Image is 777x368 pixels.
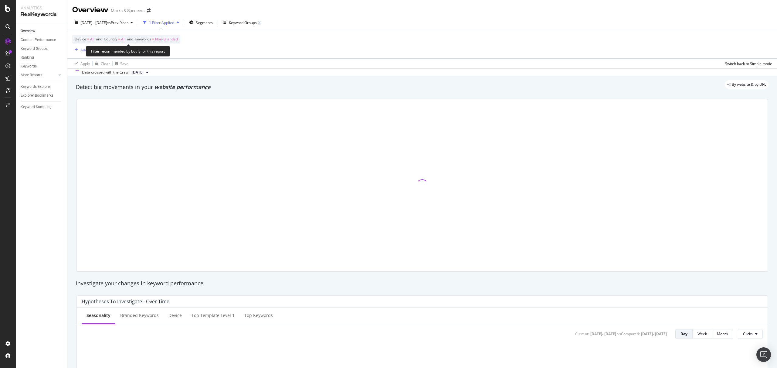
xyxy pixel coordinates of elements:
span: = [87,36,89,42]
div: Clear [101,61,110,66]
button: Save [113,59,128,68]
div: RealKeywords [21,11,62,18]
div: vs Compared : [617,331,640,336]
a: Keyword Groups [21,46,63,52]
span: By website & by URL [732,83,766,86]
span: Clicks [743,331,753,336]
div: Keyword Groups [21,46,48,52]
div: Ranking [21,54,34,61]
div: Apply [80,61,90,66]
span: 2025 Aug. 30th [132,70,144,75]
span: and [127,36,133,42]
div: Investigate your changes in keyword performance [76,280,769,287]
div: arrow-right-arrow-left [147,9,151,13]
div: 1 Filter Applied [149,20,174,25]
div: Day [680,331,687,336]
button: Clicks [738,329,763,339]
div: Filter recommended by botify for this report [86,46,170,57]
div: Month [717,331,728,336]
div: Overview [72,5,108,15]
div: Analytics [21,5,62,11]
span: Segments [196,20,213,25]
div: Keywords Explorer [21,84,51,90]
div: Seasonality [87,312,110,318]
div: Device [168,312,182,318]
div: Open Intercom Messenger [756,347,771,362]
span: = [118,36,120,42]
button: [DATE] - [DATE]vsPrev. Year [72,18,135,27]
span: Device [75,36,86,42]
div: Keyword Sampling [21,104,52,110]
span: vs Prev. Year [107,20,128,25]
span: [DATE] - [DATE] [80,20,107,25]
button: Apply [72,59,90,68]
a: Keyword Sampling [21,104,63,110]
span: All [121,35,125,43]
div: More Reports [21,72,42,78]
div: [DATE] - [DATE] [590,331,616,336]
button: Segments [187,18,215,27]
div: [DATE] - [DATE] [641,331,667,336]
span: Non-Branded [155,35,178,43]
button: Month [712,329,733,339]
button: Week [693,329,712,339]
div: Save [120,61,128,66]
button: Keyword Groups [220,18,263,27]
div: Keywords [21,63,37,70]
div: Explorer Bookmarks [21,92,53,99]
a: Explorer Bookmarks [21,92,63,99]
button: Day [675,329,693,339]
span: = [152,36,154,42]
button: 1 Filter Applied [141,18,182,27]
div: Top Keywords [244,312,273,318]
a: Keywords [21,63,63,70]
div: Add Filter [80,47,97,53]
div: legacy label [725,80,769,89]
button: Add Filter [72,46,97,53]
div: Marks & Spencers [111,8,144,14]
div: Hypotheses to Investigate - Over Time [82,298,169,304]
a: Ranking [21,54,63,61]
a: Keywords Explorer [21,84,63,90]
div: Content Performance [21,37,56,43]
button: [DATE] [129,69,151,76]
span: and [96,36,102,42]
a: Content Performance [21,37,63,43]
button: Switch back to Simple mode [723,59,772,68]
a: Overview [21,28,63,34]
div: Data crossed with the Crawl [82,70,129,75]
span: Country [104,36,117,42]
button: Clear [93,59,110,68]
div: Overview [21,28,35,34]
span: Keywords [135,36,151,42]
span: All [90,35,94,43]
div: Keyword Groups [229,20,257,25]
div: Switch back to Simple mode [725,61,772,66]
div: Branded Keywords [120,312,159,318]
div: Week [697,331,707,336]
div: Top Template Level 1 [192,312,235,318]
div: Current: [575,331,589,336]
a: More Reports [21,72,57,78]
